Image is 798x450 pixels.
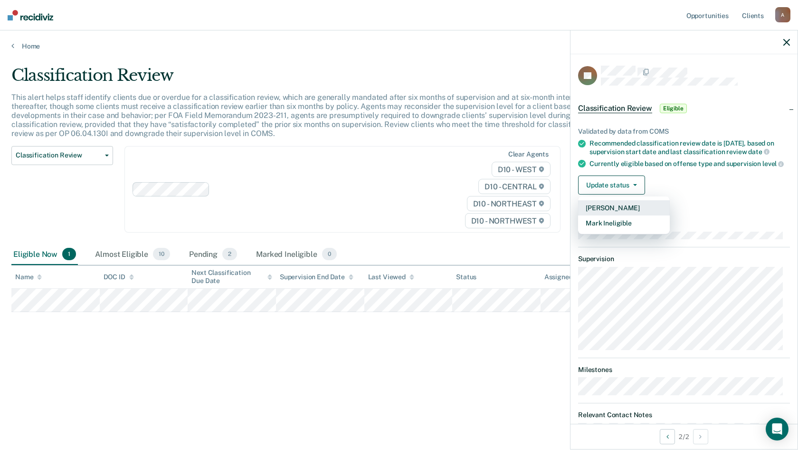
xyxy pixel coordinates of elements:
span: D10 - NORTHWEST [465,213,551,228]
dt: Next Classification Due Date [578,222,790,230]
span: Classification Review [16,151,101,159]
a: Home [11,42,787,50]
dt: Eligibility Date [578,210,790,218]
div: Assigned to [544,273,589,281]
span: date [748,148,769,156]
div: Classification Review [11,66,610,93]
div: Classification ReviewEligible [570,93,798,124]
span: 2 [222,248,237,260]
div: Pending [187,244,239,265]
div: Recommended classification review date is [DATE], based on supervision start date and last classi... [589,139,790,156]
button: Next Opportunity [693,429,708,444]
button: Previous Opportunity [660,429,675,444]
button: [PERSON_NAME] [578,200,670,215]
div: Open Intercom Messenger [766,418,788,440]
div: Supervision End Date [280,273,353,281]
div: Status [456,273,476,281]
span: D10 - NORTHEAST [467,196,551,211]
span: D10 - CENTRAL [478,179,551,194]
div: Clear agents [508,150,549,158]
div: Name [15,273,42,281]
div: 2 / 2 [570,424,798,449]
div: Almost Eligible [93,244,172,265]
span: D10 - WEST [492,162,551,177]
span: level [762,160,784,167]
span: 1 [62,248,76,260]
span: 10 [153,248,170,260]
div: Next Classification Due Date [191,269,272,285]
dt: Supervision [578,255,790,263]
p: This alert helps staff identify clients due or overdue for a classification review, which are gen... [11,93,594,138]
div: A [775,7,790,22]
dt: Relevant Contact Notes [578,411,790,419]
span: Classification Review [578,104,652,113]
img: Recidiviz [8,10,53,20]
span: Eligible [660,104,687,113]
div: DOC ID [104,273,134,281]
div: Currently eligible based on offense type and supervision [589,159,790,168]
div: Eligible Now [11,244,78,265]
span: 0 [322,248,337,260]
button: Update status [578,176,645,195]
div: Last Viewed [368,273,414,281]
div: Validated by data from COMS [578,127,790,136]
dt: Milestones [578,366,790,374]
button: Mark Ineligible [578,215,670,231]
div: Marked Ineligible [254,244,339,265]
